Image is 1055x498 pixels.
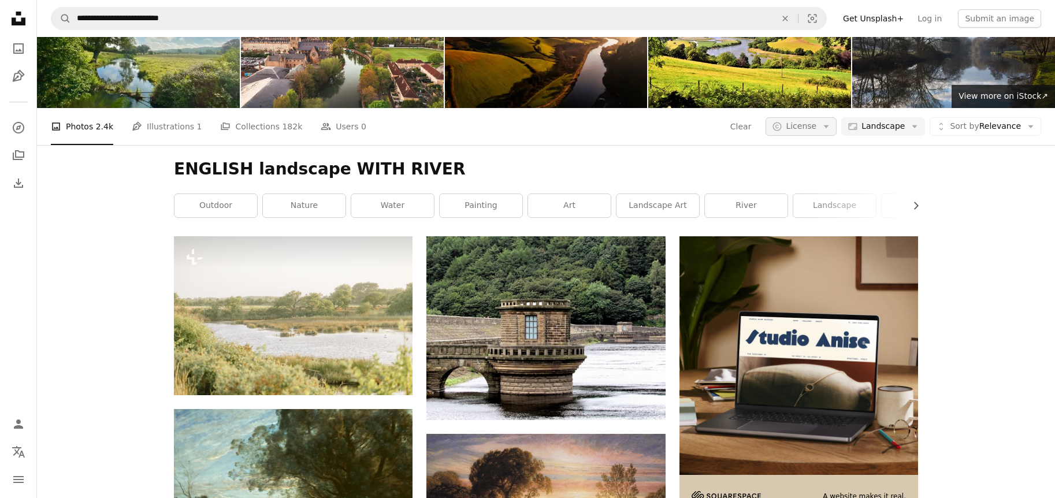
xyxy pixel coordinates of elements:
button: Clear [772,8,798,29]
button: Submit an image [958,9,1041,28]
button: scroll list to the right [905,194,918,217]
a: painting [440,194,522,217]
a: art [528,194,611,217]
a: Serene landscape with a calm lake and greenery [174,310,413,321]
span: 182k [282,120,302,133]
h1: ENGLISH landscape WITH RIVER [174,159,918,180]
a: Photos [7,37,30,60]
a: Log in / Sign up [7,412,30,436]
span: 0 [361,120,366,133]
a: Illustrations [7,65,30,88]
a: View more on iStock↗ [952,85,1055,108]
a: nature [263,194,346,217]
a: water [351,194,434,217]
span: Sort by [950,121,979,131]
a: brown concrete bridge [426,322,665,333]
a: Collections [7,144,30,167]
button: Landscape [841,117,925,136]
button: License [766,117,837,136]
a: Collections 182k [220,108,302,145]
a: artwork [882,194,964,217]
a: Home — Unsplash [7,7,30,32]
span: Relevance [950,121,1021,132]
button: Sort byRelevance [930,117,1041,136]
button: Menu [7,468,30,491]
button: Visual search [798,8,826,29]
img: file-1705123271268-c3eaf6a79b21image [679,236,918,475]
span: License [786,121,816,131]
button: Language [7,440,30,463]
a: landscape [793,194,876,217]
button: Search Unsplash [51,8,71,29]
span: 1 [197,120,202,133]
img: Serene landscape with a calm lake and greenery [174,236,413,395]
span: View more on iStock ↗ [959,91,1048,101]
a: river [705,194,787,217]
a: outdoor [174,194,257,217]
a: Log in [911,9,949,28]
a: Users 0 [321,108,366,145]
a: Download History [7,172,30,195]
a: landscape art [616,194,699,217]
span: Landscape [861,121,905,132]
a: Get Unsplash+ [836,9,911,28]
a: Explore [7,116,30,139]
img: brown concrete bridge [426,236,665,420]
a: Illustrations 1 [132,108,202,145]
form: Find visuals sitewide [51,7,827,30]
button: Clear [730,117,752,136]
